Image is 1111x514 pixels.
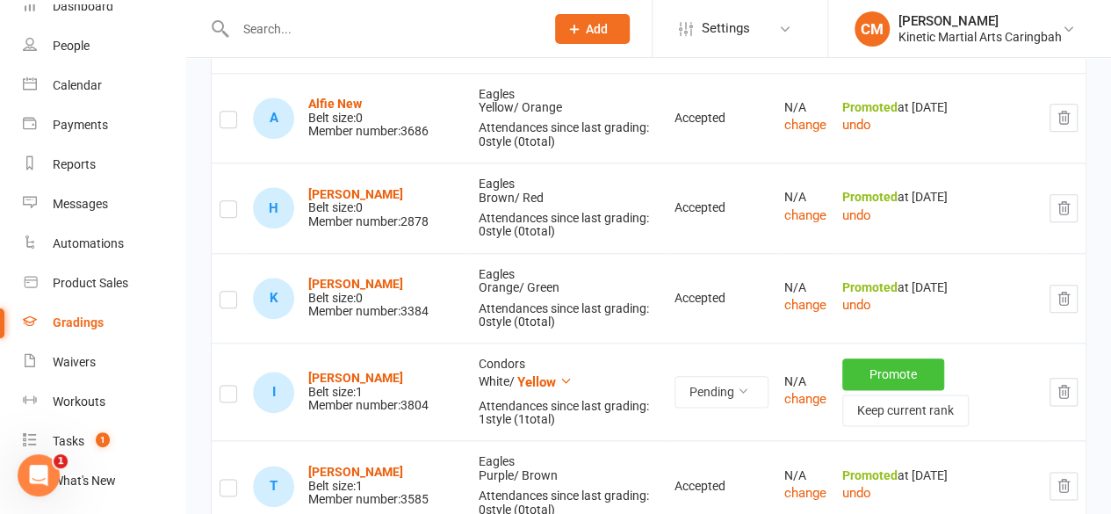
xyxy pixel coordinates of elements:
div: Kai Szydlak [253,278,294,319]
a: Product Sales [23,264,185,303]
a: [PERSON_NAME] [308,277,403,291]
div: Kinetic Martial Arts Caringbah [898,29,1062,45]
div: People [53,39,90,53]
div: Workouts [53,395,105,409]
td: Condors White / [471,343,667,440]
span: Yellow [517,374,556,390]
button: undo [842,482,871,503]
span: Brown [522,468,558,482]
div: Tasks [53,434,84,448]
div: Attendances since last grading: 0 style ( 0 total) [479,212,659,239]
button: Keep current rank [842,395,969,426]
strong: Promoted [842,100,898,114]
div: Attendances since last grading: 1 style ( 1 total) [479,400,659,427]
div: N/A [784,469,826,482]
span: Add [586,22,608,36]
div: Reports [53,157,96,171]
button: change [784,205,826,226]
div: Belt size: 1 Member number: 3804 [308,372,429,412]
td: Eagles Brown / [471,163,667,253]
div: Thomas Wynyard [253,466,294,507]
div: What's New [53,474,116,488]
input: Search... [230,17,532,41]
span: Accepted [675,111,725,125]
a: Reports [23,145,185,185]
div: Belt size: 0 Member number: 3686 [308,98,429,138]
a: People [23,26,185,66]
button: Pending [675,376,768,408]
div: N/A [784,101,826,114]
span: Accepted [675,291,725,305]
strong: Promoted [842,280,898,294]
strong: Promoted [842,190,898,204]
button: change [784,114,826,135]
button: change [784,388,826,409]
div: Belt size: 1 Member number: 3585 [308,466,429,506]
div: Gradings [53,315,104,329]
button: change [784,294,826,315]
button: Add [555,14,630,44]
td: Eagles Orange / [471,253,667,344]
button: undo [842,205,871,226]
a: Tasks 1 [23,422,185,461]
div: Payments [53,118,108,132]
div: N/A [784,375,826,388]
div: N/A [784,281,826,294]
button: Promote [842,358,944,390]
span: Red [523,191,544,205]
div: Attendances since last grading: 0 style ( 0 total) [479,121,659,148]
a: What's New [23,461,185,501]
div: Waivers [53,355,96,369]
div: Henry O'flynn [253,187,294,228]
div: at [DATE] [842,101,1034,114]
a: [PERSON_NAME] [308,371,403,385]
div: Messages [53,197,108,211]
div: Alfie New [253,98,294,139]
div: Attendances since last grading: 0 style ( 0 total) [479,302,659,329]
button: Yellow [517,372,573,393]
a: Messages [23,185,185,224]
a: Waivers [23,343,185,382]
div: at [DATE] [842,281,1034,294]
div: Isabelle Walker [253,372,294,413]
span: Accepted [675,200,725,214]
span: 1 [54,454,68,468]
span: Green [527,280,559,294]
div: [PERSON_NAME] [898,13,1062,29]
button: change [784,482,826,503]
td: Eagles Yellow / [471,73,667,163]
button: undo [842,114,871,135]
div: N/A [784,191,826,204]
div: Belt size: 0 Member number: 3384 [308,278,429,318]
a: [PERSON_NAME] [308,465,403,479]
a: Calendar [23,66,185,105]
div: at [DATE] [842,191,1034,204]
a: Automations [23,224,185,264]
a: Alfie New [308,97,362,111]
div: CM [855,11,890,47]
div: Automations [53,236,124,250]
span: 1 [96,432,110,447]
a: Workouts [23,382,185,422]
div: Calendar [53,78,102,92]
strong: Promoted [842,468,898,482]
iframe: Intercom live chat [18,454,60,496]
a: Payments [23,105,185,145]
span: Accepted [675,479,725,493]
div: Belt size: 0 Member number: 2878 [308,188,429,228]
button: undo [842,294,871,315]
a: Gradings [23,303,185,343]
div: at [DATE] [842,469,1034,482]
div: Product Sales [53,276,128,290]
span: Orange [522,100,562,114]
a: [PERSON_NAME] [308,187,403,201]
span: Settings [702,9,750,48]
